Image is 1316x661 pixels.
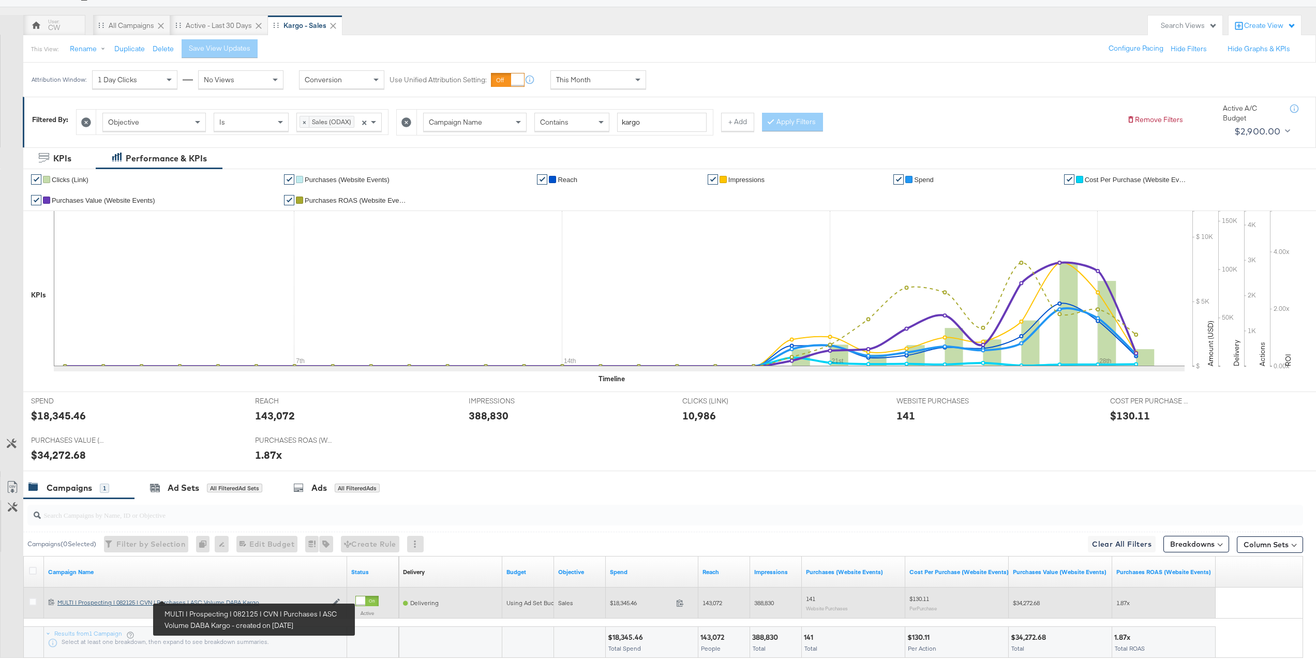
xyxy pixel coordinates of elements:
[1283,354,1293,366] text: ROI
[469,408,509,423] div: 388,830
[721,113,754,131] button: + Add
[57,598,327,607] a: MULTI | Prospecting | 082125 | CVN | Purchases | ASC Volume DABA Kargo
[537,174,547,185] a: ✔
[1232,340,1241,366] text: Delivery
[506,599,564,607] div: Using Ad Set Budget
[351,568,395,576] a: Shows the current state of your Ad Campaign.
[283,21,326,31] div: Kargo - Sales
[1114,633,1133,642] div: 1.87x
[907,633,933,642] div: $130.11
[305,197,408,204] span: Purchases ROAS (Website Events)
[754,568,798,576] a: The number of times your ad was served. On mobile apps an ad is counted as served the first time ...
[311,482,327,494] div: Ads
[355,610,379,617] label: Active
[48,568,343,576] a: Your campaign name.
[1011,633,1049,642] div: $34,272.68
[1092,538,1152,551] span: Clear All Filters
[610,568,694,576] a: The total amount spent to date.
[909,605,937,611] sub: Per Purchase
[153,44,174,54] button: Delete
[52,197,155,204] span: Purchases Value (Website Events)
[1116,599,1130,607] span: 1.87x
[682,408,716,423] div: 10,986
[219,117,225,127] span: Is
[360,113,368,131] span: Clear all
[31,408,86,423] div: $18,345.46
[1116,568,1212,576] a: The total value of the purchase actions divided by spend tracked by your Custom Audience pixel on...
[1163,536,1229,552] button: Breakdowns
[608,633,646,642] div: $18,345.46
[309,116,354,127] span: Sales (ODAX)
[109,21,154,31] div: All Campaigns
[27,539,96,549] div: Campaigns ( 0 Selected)
[32,115,68,125] div: Filtered By:
[1011,644,1024,652] span: Total
[335,484,380,493] div: All Filtered Ads
[98,22,104,28] div: Drag to reorder tab
[31,195,41,205] a: ✔
[108,117,139,127] span: Objective
[410,599,439,607] span: Delivering
[53,153,71,164] div: KPIs
[300,116,309,127] span: ×
[1110,408,1150,423] div: $130.11
[1171,44,1207,54] button: Hide Filters
[1064,174,1074,185] a: ✔
[41,501,1184,521] input: Search Campaigns by Name, ID or Objective
[909,595,929,603] span: $130.11
[556,75,591,84] span: This Month
[682,396,760,406] span: CLICKS (LINK)
[1101,39,1171,58] button: Configure Pacing
[1161,21,1217,31] div: Search Views
[599,374,625,384] div: Timeline
[1013,599,1040,607] span: $34,272.68
[909,568,1009,576] a: The average cost for each purchase tracked by your Custom Audience pixel on your website after pe...
[48,23,60,33] div: CW
[204,75,234,84] span: No Views
[753,644,766,652] span: Total
[469,396,546,406] span: IMPRESSIONS
[728,176,765,184] span: Impressions
[255,435,333,445] span: PURCHASES ROAS (WEBSITE EVENTS)
[506,568,550,576] a: The maximum amount you're willing to spend on your ads, on average each day or over the lifetime ...
[1258,342,1267,366] text: Actions
[1110,396,1188,406] span: COST PER PURCHASE (WEBSITE EVENTS)
[701,644,721,652] span: People
[1230,123,1292,140] button: $2,900.00
[403,568,425,576] a: Reflects the ability of your Ad Campaign to achieve delivery based on ad states, schedule and bud...
[273,22,279,28] div: Drag to reorder tab
[754,599,774,607] span: 388,830
[403,568,425,576] div: Delivery
[700,633,727,642] div: 143,072
[1223,103,1280,123] div: Active A/C Budget
[31,435,109,445] span: PURCHASES VALUE (WEBSITE EVENTS)
[1228,44,1290,54] button: Hide Graphs & KPIs
[804,633,816,642] div: 141
[31,290,46,300] div: KPIs
[284,174,294,185] a: ✔
[284,195,294,205] a: ✔
[1237,536,1303,553] button: Column Sets
[558,568,602,576] a: Your campaign's objective.
[806,595,815,603] span: 141
[914,176,934,184] span: Spend
[63,40,116,58] button: Rename
[31,174,41,185] a: ✔
[608,644,641,652] span: Total Spend
[708,174,718,185] a: ✔
[558,176,577,184] span: Reach
[305,176,390,184] span: Purchases (Website Events)
[390,75,487,85] label: Use Unified Attribution Setting:
[893,174,904,185] a: ✔
[702,568,746,576] a: The number of people your ad was served to.
[429,117,482,127] span: Campaign Name
[31,45,58,53] div: This View:
[540,117,569,127] span: Contains
[896,396,974,406] span: WEBSITE PURCHASES
[1234,124,1281,139] div: $2,900.00
[558,599,573,607] span: Sales
[52,176,88,184] span: Clicks (Link)
[1085,176,1188,184] span: Cost Per Purchase (Website Events)
[168,482,199,494] div: Ad Sets
[1088,536,1156,552] button: Clear All Filters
